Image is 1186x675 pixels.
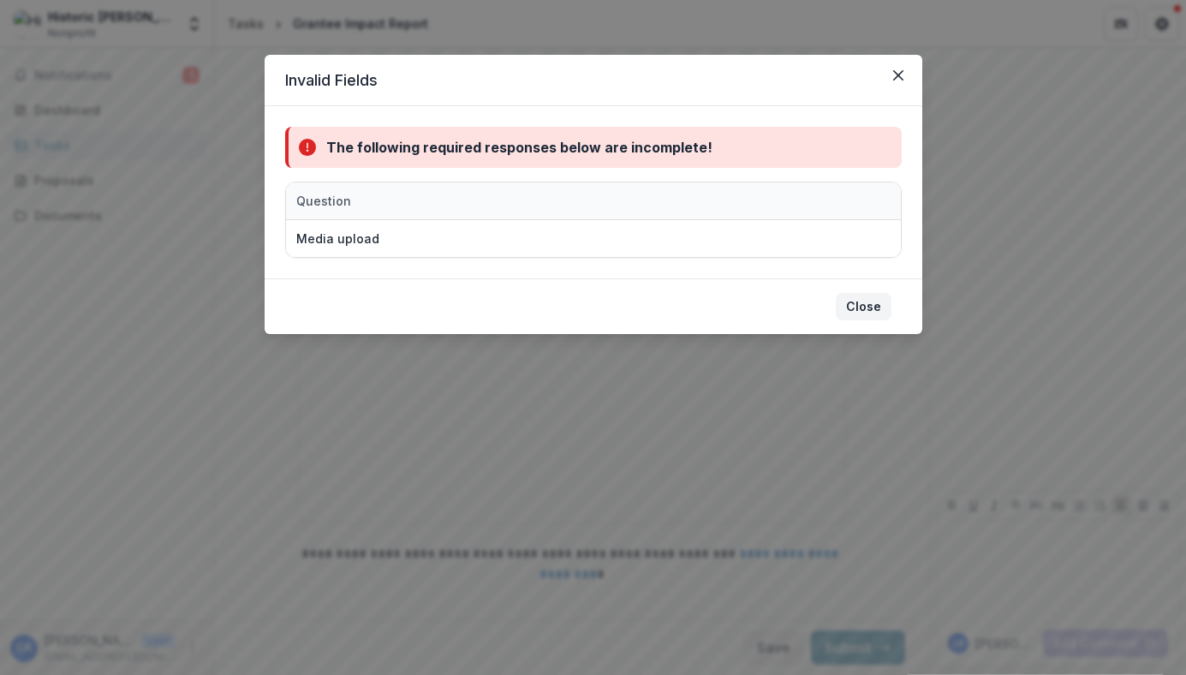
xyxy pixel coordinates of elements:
[286,182,714,219] div: Question
[265,55,922,106] header: Invalid Fields
[326,137,712,158] div: The following required responses below are incomplete!
[885,62,912,89] button: Close
[286,192,361,210] div: Question
[296,230,379,248] div: Media upload
[836,293,891,320] button: Close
